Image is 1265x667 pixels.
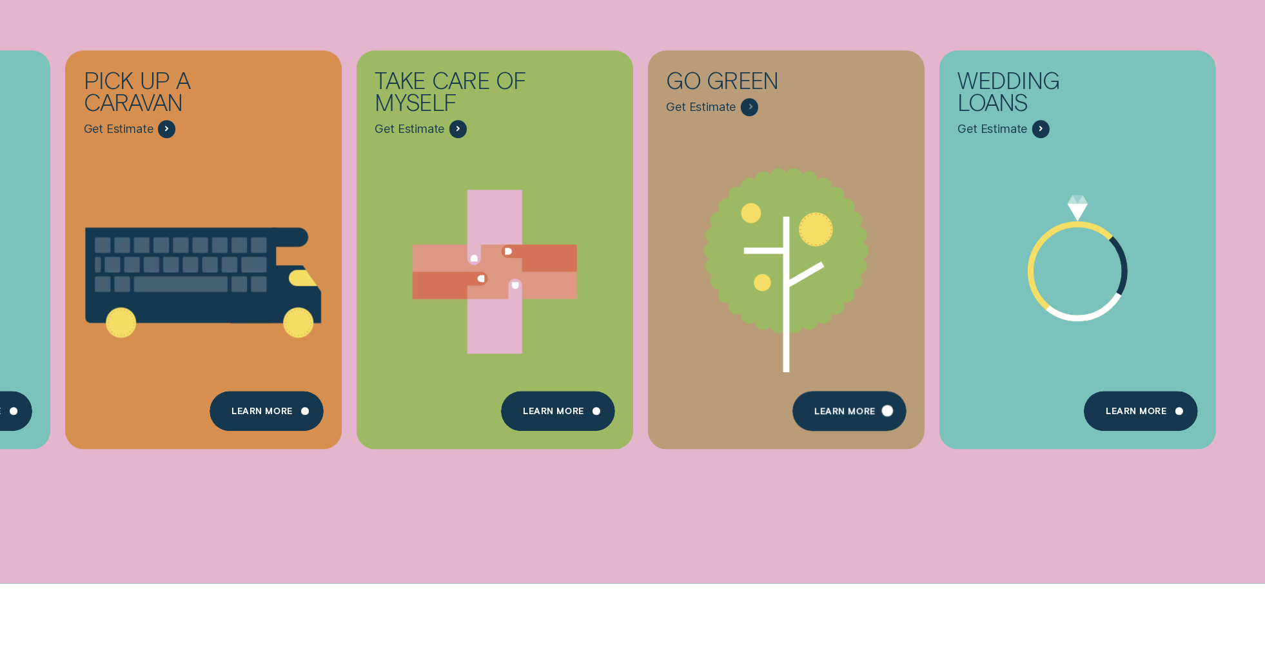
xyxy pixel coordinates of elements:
span: Get Estimate [957,121,1027,136]
a: Learn more [501,391,615,431]
div: Go green [666,69,843,98]
a: Wedding Loans - Learn more [939,50,1215,438]
div: Wedding Loans [957,69,1134,120]
a: Learn More [210,391,324,431]
a: Learn more [1083,391,1197,431]
div: Pick up a caravan [83,69,260,120]
div: Take care of myself [375,69,551,120]
span: Get Estimate [666,99,736,114]
a: Learn more [792,391,907,431]
a: Take care of myself - Learn more [357,50,633,438]
span: Get Estimate [375,121,444,136]
span: Get Estimate [83,121,153,136]
a: Pick up a caravan - Learn more [65,50,342,438]
a: Go green - Learn more [648,50,925,438]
